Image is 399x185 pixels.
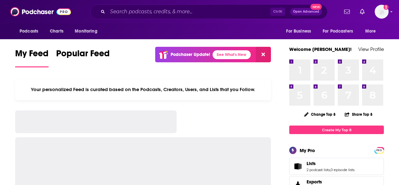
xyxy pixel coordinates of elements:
[358,46,384,52] a: View Profile
[15,79,271,100] div: Your personalized Feed is curated based on the Podcasts, Creators, Users, and Lists that you Follow.
[290,8,322,15] button: Open AdvancedNew
[300,110,339,118] button: Change Top 8
[171,52,210,57] p: Podchaser Update!
[323,27,353,36] span: For Podcasters
[344,108,373,120] button: Share Top 8
[331,168,355,172] a: 0 episode lists
[307,168,330,172] a: 2 podcast lists
[108,7,270,17] input: Search podcasts, credits, & more...
[361,25,384,37] button: open menu
[307,161,316,166] span: Lists
[342,6,352,17] a: Show notifications dropdown
[289,158,384,175] span: Lists
[365,27,376,36] span: More
[375,5,389,19] span: Logged in as BerkMarc
[15,48,49,67] a: My Feed
[307,179,322,185] span: Exports
[330,168,331,172] span: ,
[270,8,285,16] span: Ctrl K
[300,147,315,153] div: My Pro
[289,126,384,134] a: Create My Top 8
[289,46,352,52] a: Welcome [PERSON_NAME]!
[56,48,110,67] a: Popular Feed
[50,27,63,36] span: Charts
[375,148,383,153] span: PRO
[10,6,71,18] img: Podchaser - Follow, Share and Rate Podcasts
[375,148,383,152] a: PRO
[286,27,311,36] span: For Business
[375,5,389,19] img: User Profile
[15,48,49,63] span: My Feed
[293,10,319,13] span: Open Advanced
[319,25,362,37] button: open menu
[357,6,367,17] a: Show notifications dropdown
[375,5,389,19] button: Show profile menu
[90,4,327,19] div: Search podcasts, credits, & more...
[20,27,38,36] span: Podcasts
[384,5,389,10] svg: Add a profile image
[310,4,322,10] span: New
[291,162,304,171] a: Lists
[15,25,46,37] button: open menu
[75,27,97,36] span: Monitoring
[282,25,319,37] button: open menu
[213,50,251,59] a: See What's New
[307,161,355,166] a: Lists
[56,48,110,63] span: Popular Feed
[70,25,105,37] button: open menu
[46,25,67,37] a: Charts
